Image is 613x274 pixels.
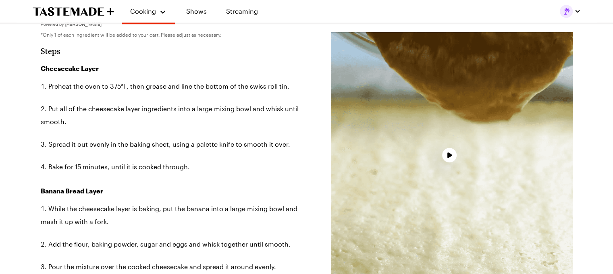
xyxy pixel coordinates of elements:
li: Add the flour, baking powder, sugar and eggs and whisk together until smooth. [41,238,307,251]
li: Preheat the oven to 375°F, then grease and line the bottom of the swiss roll tin. [41,80,307,93]
img: Profile picture [560,5,573,18]
li: Put all of the cheesecake layer ingredients into a large mixing bowl and whisk until smooth. [41,102,307,128]
a: To Tastemade Home Page [33,7,114,16]
li: While the cheesecake layer is baking, put the banana into a large mixing bowl and mash it up with... [41,202,307,228]
span: Cooking [130,7,156,15]
h3: Banana Bread Layer [41,186,307,196]
button: Cooking [130,3,167,19]
p: *Only 1 of each ingredient will be added to your cart. Please adjust as necessary. [41,31,307,38]
li: Bake for 15 minutes, until it is cooked through. [41,160,307,173]
span: Powered by [PERSON_NAME] [41,22,102,27]
button: Profile picture [560,5,581,18]
video-js: Video Player [331,32,573,274]
li: Pour the mixture over the cooked cheesecake and spread it around evenly. [41,260,307,273]
button: Play Video [442,148,457,162]
h3: Cheesecake Layer [41,64,307,73]
li: Spread it out evenly in the baking sheet, using a palette knife to smooth it over. [41,138,307,151]
h2: Steps [41,46,307,56]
